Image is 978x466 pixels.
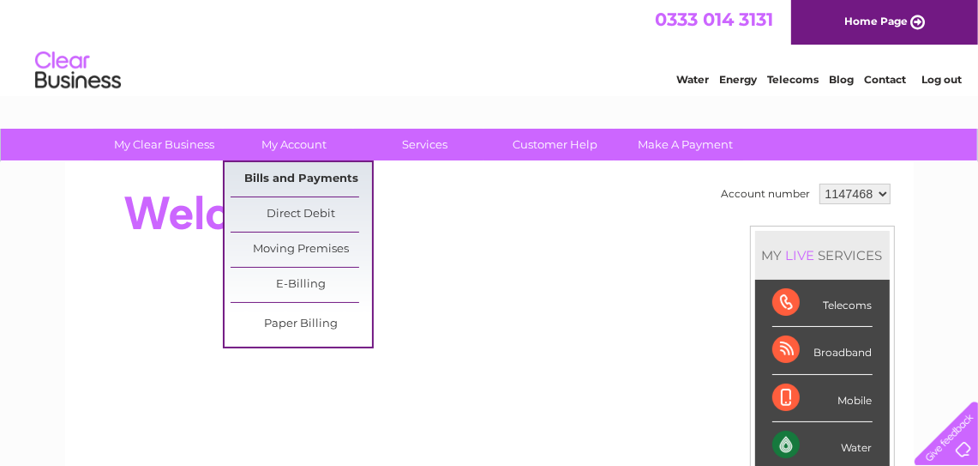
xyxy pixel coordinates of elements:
a: Bills and Payments [231,162,372,197]
a: Log out [921,73,962,86]
a: Paper Billing [231,307,372,342]
a: My Clear Business [93,129,235,160]
a: Make A Payment [615,129,756,160]
div: LIVE [783,247,819,263]
div: MY SERVICES [755,231,890,280]
td: Account number [717,179,815,209]
a: Moving Premises [231,233,372,267]
div: Clear Business is a trading name of Verastar Limited (registered in [GEOGRAPHIC_DATA] No. 3667643... [85,9,895,83]
a: Energy [719,73,757,86]
a: My Account [224,129,365,160]
a: Telecoms [767,73,819,86]
div: Broadband [772,327,873,374]
a: Direct Debit [231,197,372,232]
a: Services [354,129,495,160]
div: Mobile [772,375,873,422]
a: Blog [829,73,854,86]
img: logo.png [34,45,122,97]
a: Contact [864,73,906,86]
a: Water [676,73,709,86]
a: Customer Help [484,129,626,160]
a: 0333 014 3131 [655,9,773,30]
div: Telecoms [772,280,873,327]
a: E-Billing [231,268,372,302]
